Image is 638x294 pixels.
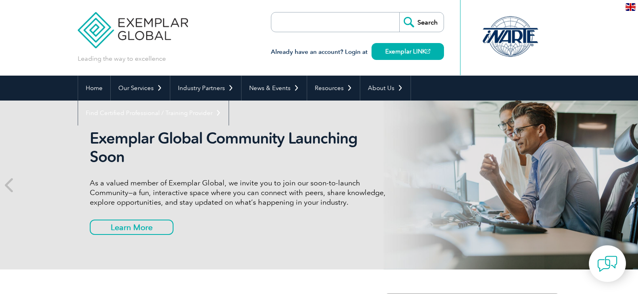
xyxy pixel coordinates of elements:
input: Search [399,12,444,32]
a: Find Certified Professional / Training Provider [78,101,229,125]
a: About Us [360,76,411,101]
img: open_square.png [426,49,430,53]
p: Leading the way to excellence [78,54,166,63]
a: Resources [307,76,360,101]
a: Industry Partners [170,76,241,101]
a: News & Events [242,76,307,101]
h2: Exemplar Global Community Launching Soon [90,129,392,166]
img: en [626,3,636,11]
a: Home [78,76,110,101]
a: Our Services [111,76,170,101]
a: Learn More [90,220,173,235]
p: As a valued member of Exemplar Global, we invite you to join our soon-to-launch Community—a fun, ... [90,178,392,207]
img: contact-chat.png [597,254,617,274]
h3: Already have an account? Login at [271,47,444,57]
a: Exemplar LINK [372,43,444,60]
